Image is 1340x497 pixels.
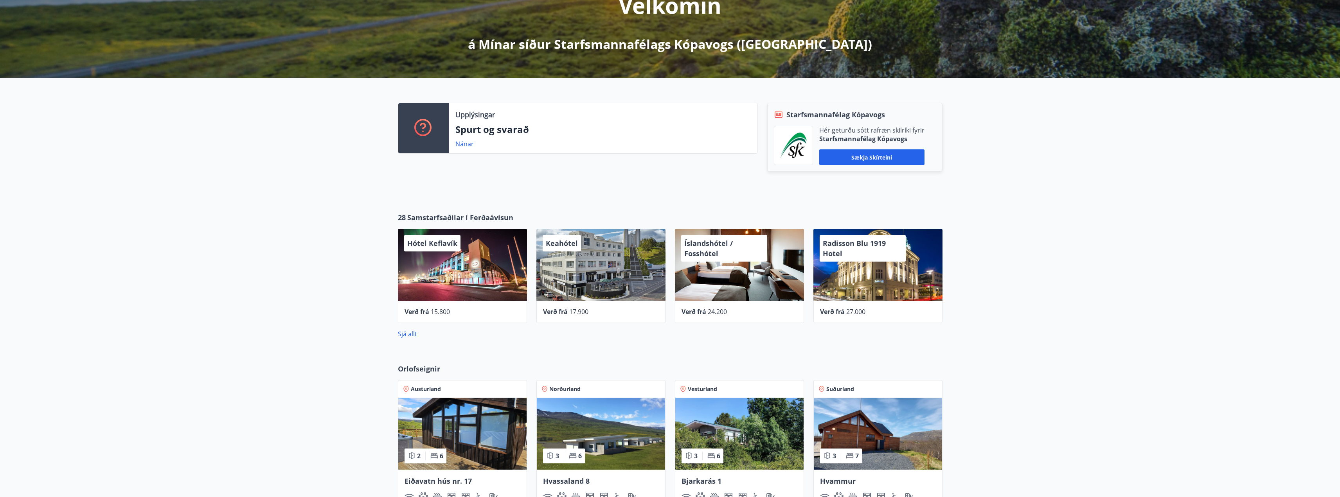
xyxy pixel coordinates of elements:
[398,212,406,222] span: 28
[398,364,440,374] span: Orlofseignir
[675,398,804,470] img: Paella dish
[820,476,856,486] span: Hvammur
[405,476,472,486] span: Eiðavatn hús nr. 17
[549,385,581,393] span: Norðurland
[846,307,865,316] span: 27.000
[682,476,721,486] span: Bjarkarás 1
[407,212,513,222] span: Samstarfsaðilar í Ferðaávísun
[819,135,925,143] p: Starfsmannafélag Kópavogs
[688,385,717,393] span: Vesturland
[569,307,588,316] span: 17.900
[455,140,474,148] a: Nánar
[431,307,450,316] span: 15.800
[546,239,578,248] span: Keahótel
[833,452,836,460] span: 3
[780,133,807,158] img: x5MjQkxwhnYn6YREZUTEa9Q4KsBUeQdWGts9Dj4O.png
[468,36,872,53] p: á Mínar síður Starfsmannafélags Kópavogs ([GEOGRAPHIC_DATA])
[717,452,720,460] span: 6
[556,452,559,460] span: 3
[823,239,886,258] span: Radisson Blu 1919 Hotel
[398,330,417,338] a: Sjá allt
[708,307,727,316] span: 24.200
[405,307,429,316] span: Verð frá
[455,109,495,120] p: Upplýsingar
[820,307,845,316] span: Verð frá
[440,452,443,460] span: 6
[543,476,590,486] span: Hvassaland 8
[855,452,859,460] span: 7
[398,398,527,470] img: Paella dish
[819,149,925,165] button: Sækja skírteini
[417,452,421,460] span: 2
[819,126,925,135] p: Hér geturðu sótt rafræn skilríki fyrir
[411,385,441,393] span: Austurland
[543,307,568,316] span: Verð frá
[826,385,854,393] span: Suðurland
[684,239,733,258] span: Íslandshótel / Fosshótel
[682,307,706,316] span: Verð frá
[786,109,885,120] span: Starfsmannafélag Kópavogs
[455,123,751,136] p: Spurt og svarað
[814,398,942,470] img: Paella dish
[578,452,582,460] span: 6
[537,398,665,470] img: Paella dish
[407,239,457,248] span: Hótel Keflavík
[694,452,698,460] span: 3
